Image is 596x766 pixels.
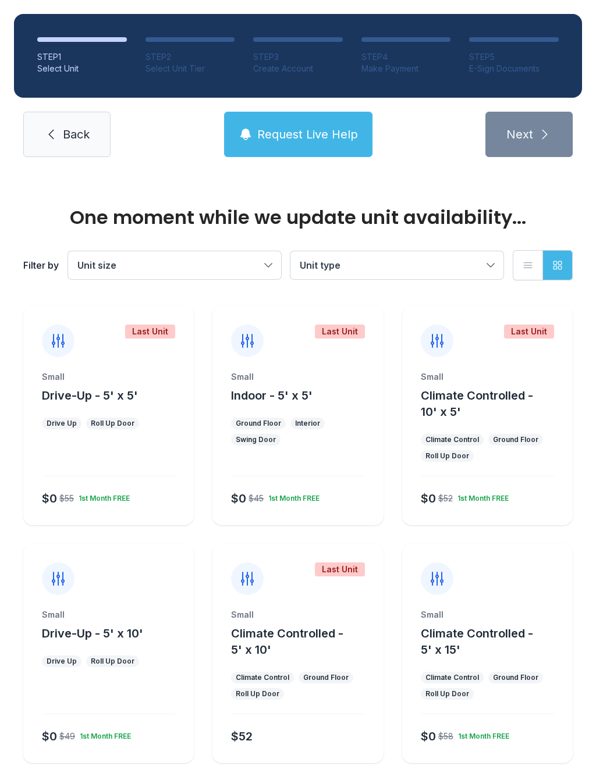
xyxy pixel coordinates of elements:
div: Small [421,371,554,383]
div: Roll Up Door [425,689,469,699]
div: Filter by [23,258,59,272]
span: Climate Controlled - 5' x 15' [421,626,533,657]
span: Drive-Up - 5' x 10' [42,626,143,640]
div: 1st Month FREE [453,489,509,503]
div: STEP 1 [37,51,127,63]
div: $45 [249,493,264,504]
div: Ground Floor [493,435,538,444]
div: $0 [231,490,246,507]
div: $52 [438,493,453,504]
div: $55 [59,493,74,504]
span: Back [63,126,90,142]
div: 1st Month FREE [264,489,320,503]
div: $0 [42,490,57,507]
div: Roll Up Door [236,689,279,699]
div: Interior [295,419,320,428]
div: Last Unit [125,325,175,339]
div: Small [421,609,554,621]
div: $49 [59,731,75,742]
button: Unit type [290,251,503,279]
div: Small [42,371,175,383]
button: Indoor - 5' x 5' [231,387,313,404]
button: Climate Controlled - 5' x 10' [231,625,378,658]
div: Climate Control [425,673,479,682]
div: Roll Up Door [425,451,469,461]
div: Drive Up [47,657,77,666]
div: Make Payment [361,63,451,74]
div: 1st Month FREE [75,727,131,741]
div: Last Unit [504,325,554,339]
button: Climate Controlled - 10' x 5' [421,387,568,420]
div: $0 [42,728,57,744]
span: Request Live Help [257,126,358,142]
div: One moment while we update unit availability... [23,208,573,227]
span: Unit size [77,259,116,271]
div: $58 [438,731,453,742]
div: Last Unit [315,562,365,576]
div: STEP 2 [146,51,235,63]
span: Drive-Up - 5' x 5' [42,389,138,402]
div: STEP 5 [469,51,559,63]
div: 1st Month FREE [453,727,509,741]
div: STEP 3 [253,51,343,63]
div: Small [231,609,364,621]
div: Drive Up [47,419,77,428]
div: Roll Up Door [91,419,134,428]
span: Unit type [300,259,340,271]
div: Create Account [253,63,343,74]
div: 1st Month FREE [74,489,130,503]
button: Drive-Up - 5' x 10' [42,625,143,642]
div: Roll Up Door [91,657,134,666]
div: $0 [421,728,436,744]
span: Climate Controlled - 5' x 10' [231,626,343,657]
span: Climate Controlled - 10' x 5' [421,389,533,419]
div: E-Sign Documents [469,63,559,74]
span: Indoor - 5' x 5' [231,389,313,402]
div: Ground Floor [303,673,349,682]
div: Climate Control [425,435,479,444]
div: Ground Floor [236,419,281,428]
div: Last Unit [315,325,365,339]
div: $0 [421,490,436,507]
div: Swing Door [236,435,276,444]
div: Small [231,371,364,383]
div: STEP 4 [361,51,451,63]
span: Next [506,126,533,142]
div: Select Unit [37,63,127,74]
div: Ground Floor [493,673,538,682]
button: Drive-Up - 5' x 5' [42,387,138,404]
button: Climate Controlled - 5' x 15' [421,625,568,658]
div: Climate Control [236,673,289,682]
div: Small [42,609,175,621]
button: Unit size [68,251,281,279]
div: Select Unit Tier [146,63,235,74]
div: $52 [231,728,253,744]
